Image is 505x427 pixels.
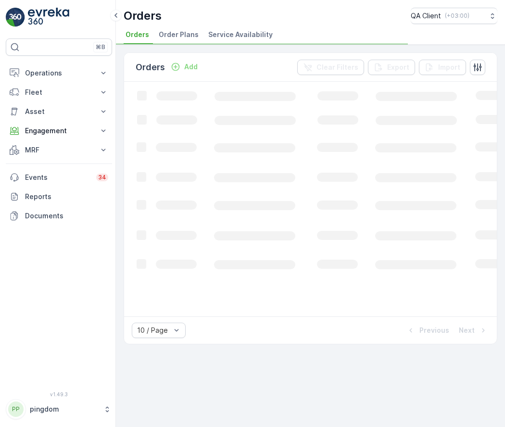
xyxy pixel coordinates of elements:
[136,61,165,74] p: Orders
[126,30,149,39] span: Orders
[98,174,106,181] p: 34
[411,11,441,21] p: QA Client
[419,60,466,75] button: Import
[387,63,409,72] p: Export
[25,126,93,136] p: Engagement
[6,63,112,83] button: Operations
[184,62,198,72] p: Add
[6,102,112,121] button: Asset
[208,30,273,39] span: Service Availability
[167,61,202,73] button: Add
[6,399,112,419] button: PPpingdom
[6,140,112,160] button: MRF
[297,60,364,75] button: Clear Filters
[6,187,112,206] a: Reports
[25,68,93,78] p: Operations
[159,30,199,39] span: Order Plans
[419,326,449,335] p: Previous
[445,12,469,20] p: ( +03:00 )
[6,206,112,226] a: Documents
[459,326,475,335] p: Next
[30,404,99,414] p: pingdom
[25,211,108,221] p: Documents
[411,8,497,24] button: QA Client(+03:00)
[6,168,112,187] a: Events34
[368,60,415,75] button: Export
[6,8,25,27] img: logo
[25,88,93,97] p: Fleet
[458,325,489,336] button: Next
[124,8,162,24] p: Orders
[8,402,24,417] div: PP
[28,8,69,27] img: logo_light-DOdMpM7g.png
[25,173,90,182] p: Events
[96,43,105,51] p: ⌘B
[25,145,93,155] p: MRF
[6,121,112,140] button: Engagement
[405,325,450,336] button: Previous
[316,63,358,72] p: Clear Filters
[438,63,460,72] p: Import
[6,83,112,102] button: Fleet
[6,391,112,397] span: v 1.49.3
[25,192,108,201] p: Reports
[25,107,93,116] p: Asset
